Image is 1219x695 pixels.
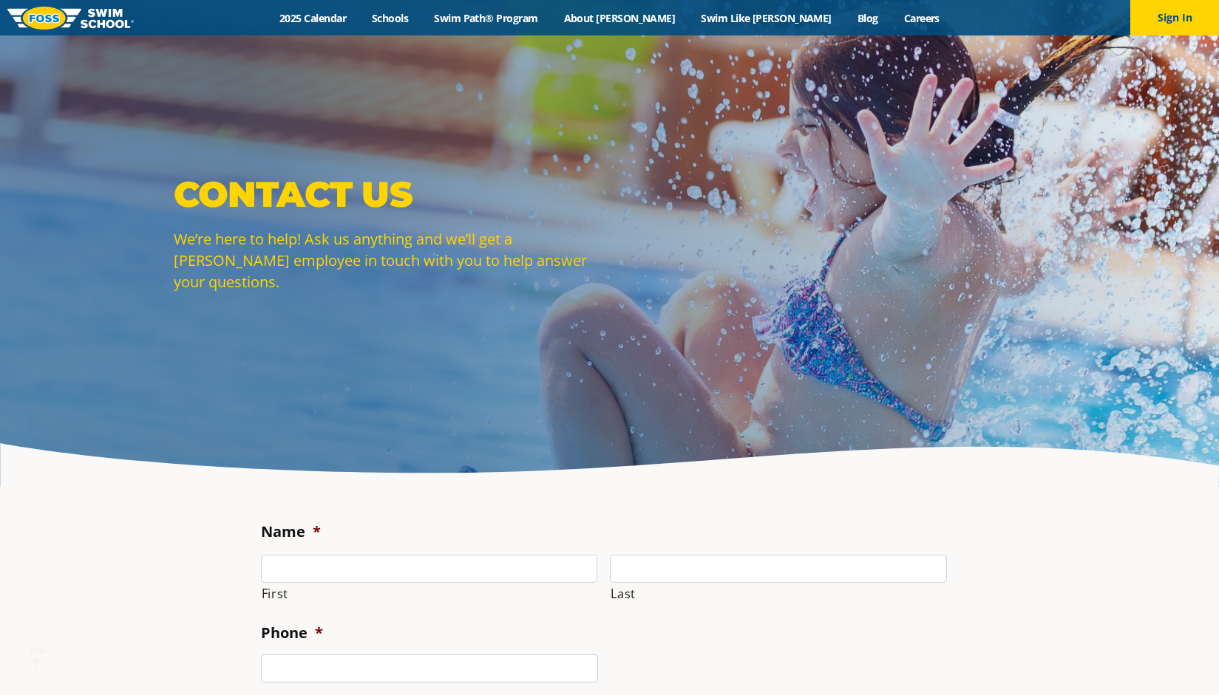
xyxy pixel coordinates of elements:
[267,11,359,25] a: 2025 Calendar
[261,623,323,643] label: Phone
[551,11,688,25] a: About [PERSON_NAME]
[261,522,321,541] label: Name
[891,11,952,25] a: Careers
[174,228,602,292] p: We’re here to help! Ask us anything and we’ll get a [PERSON_NAME] employee in touch with you to h...
[174,172,602,216] p: Contact Us
[844,11,891,25] a: Blog
[421,11,551,25] a: Swim Path® Program
[688,11,845,25] a: Swim Like [PERSON_NAME]
[261,555,598,583] input: First name
[262,583,598,604] label: First
[29,647,46,670] div: TOP
[610,555,947,583] input: Last name
[7,7,134,30] img: FOSS Swim School Logo
[359,11,421,25] a: Schools
[611,583,947,604] label: Last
